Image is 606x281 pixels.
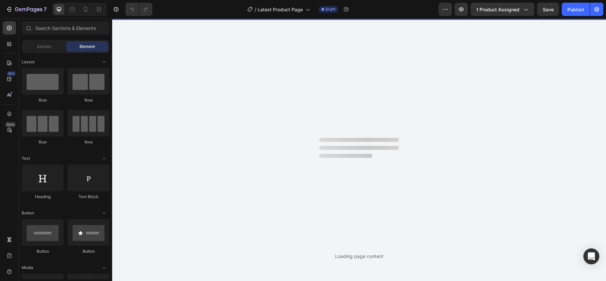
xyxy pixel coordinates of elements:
div: Row [22,139,64,145]
span: Toggle open [99,208,109,218]
span: Draft [325,6,335,12]
div: Button [22,248,64,254]
div: Row [68,97,109,103]
span: Button [22,210,34,216]
span: Latest Product Page [258,6,303,13]
button: 1 product assigned [471,3,534,16]
button: 7 [3,3,50,16]
span: Toggle open [99,57,109,67]
div: Button [68,248,109,254]
span: / [255,6,256,13]
div: Beta [5,122,16,127]
span: Media [22,265,33,271]
span: Section [37,44,51,50]
span: 1 product assigned [476,6,519,13]
div: 450 [6,71,16,76]
div: Loading page content [335,253,383,260]
span: Save [543,7,554,12]
span: Toggle open [99,262,109,273]
div: Row [68,139,109,145]
span: Toggle open [99,153,109,164]
span: Layout [22,59,35,65]
span: Text [22,155,30,161]
p: 7 [44,5,47,13]
input: Search Sections & Elements [22,21,109,35]
button: Publish [562,3,590,16]
div: Row [22,97,64,103]
div: Heading [22,194,64,200]
div: Open Intercom Messenger [583,248,599,264]
div: Text Block [68,194,109,200]
div: Undo/Redo [125,3,152,16]
span: Element [80,44,95,50]
button: Save [537,3,559,16]
div: Publish [567,6,584,13]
